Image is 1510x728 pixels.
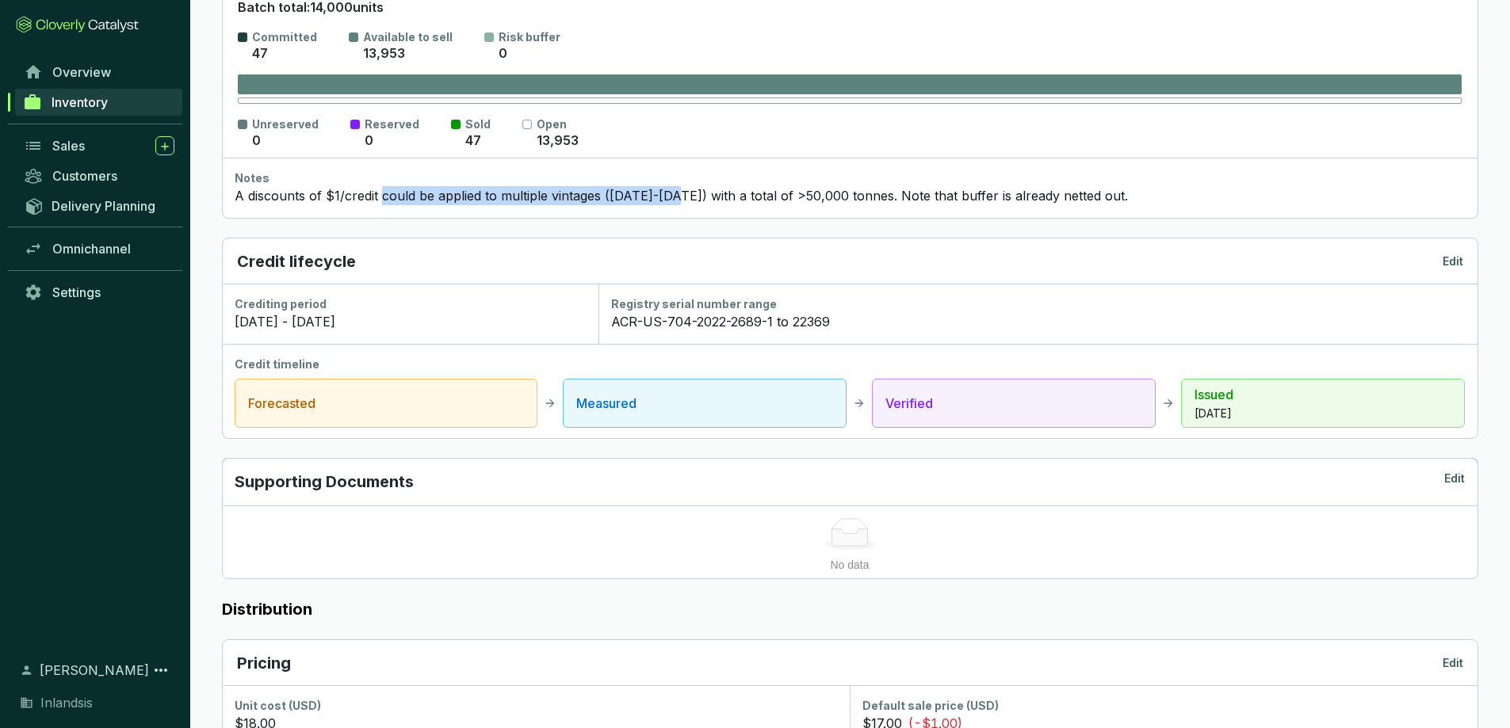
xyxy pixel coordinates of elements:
[40,693,93,712] span: Inlandsis
[537,116,579,132] p: Open
[363,45,405,63] p: 13,953
[52,64,111,80] span: Overview
[363,29,453,45] p: Available to sell
[252,132,261,150] p: 0
[1443,655,1463,671] p: Edit
[235,312,586,331] div: [DATE] - [DATE]
[235,699,321,712] span: Unit cost (USD)
[252,116,319,132] p: Unreserved
[16,59,182,86] a: Overview
[537,132,579,150] p: 13,953
[252,45,268,63] p: 47
[465,116,491,132] p: Sold
[611,312,1465,331] div: ACR-US-704-2022-2689-1 to 22369
[235,186,1465,205] div: A discounts of $1/credit could be applied to multiple vintages ([DATE]-[DATE]) with a total of >5...
[16,162,182,189] a: Customers
[1444,471,1465,493] p: Edit
[16,235,182,262] a: Omnichannel
[16,192,182,219] a: Delivery Planning
[52,284,101,300] span: Settings
[908,718,962,728] p: (-$1.00)
[222,598,1478,620] label: Distribution
[1443,253,1463,269] p: Edit
[499,45,507,61] span: 0
[576,394,833,413] p: Measured
[248,394,524,413] p: Forecasted
[52,198,155,214] span: Delivery Planning
[235,471,414,493] p: Supporting Documents
[1195,406,1451,421] p: [DATE]
[16,132,182,159] a: Sales
[885,394,1142,413] p: Verified
[252,29,317,45] p: Committed
[365,116,419,132] p: Reserved
[235,170,1465,186] div: Notes
[237,250,356,273] p: Credit lifecycle
[15,89,182,116] a: Inventory
[254,556,1446,574] div: No data
[52,138,85,154] span: Sales
[237,652,291,674] p: Pricing
[52,241,131,257] span: Omnichannel
[52,168,117,184] span: Customers
[1195,385,1451,404] p: Issued
[235,356,1465,372] div: Credit timeline
[16,279,182,306] a: Settings
[52,94,108,110] span: Inventory
[40,661,149,680] span: [PERSON_NAME]
[235,296,586,312] div: Crediting period
[499,29,560,45] p: Risk buffer
[611,296,1465,312] div: Registry serial number range
[862,699,999,712] span: Default sale price (USD)
[465,132,481,150] p: 47
[365,132,373,150] p: 0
